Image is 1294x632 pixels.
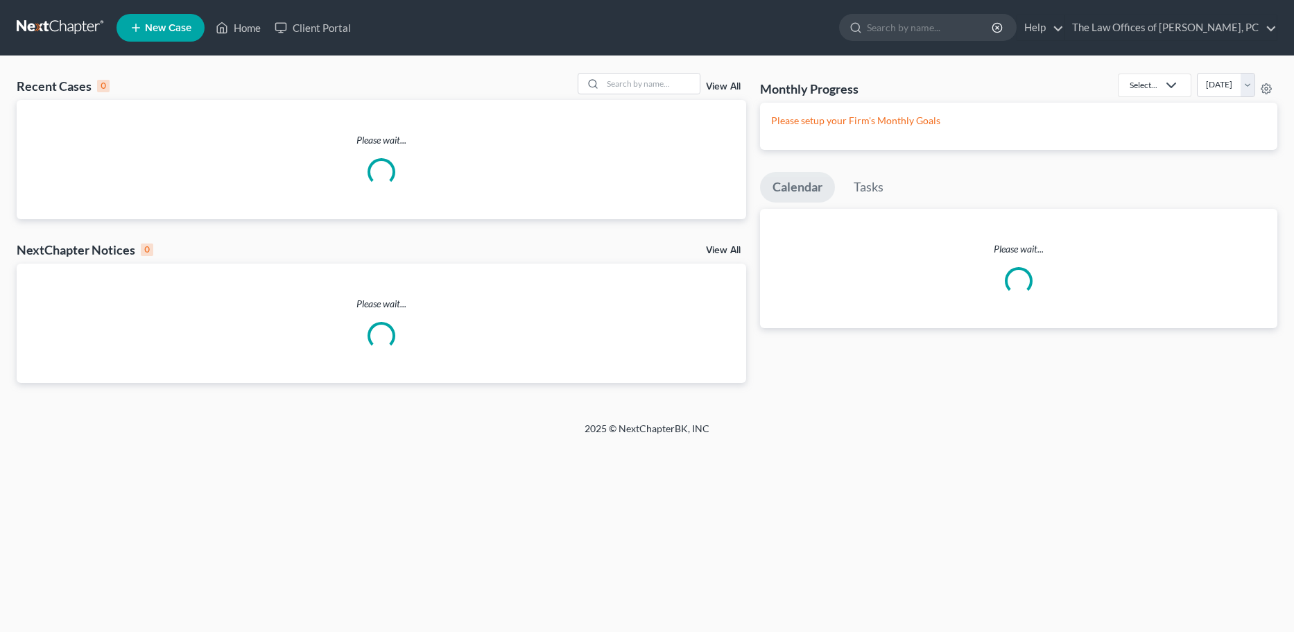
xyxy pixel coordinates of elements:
[252,422,1042,447] div: 2025 © NextChapterBK, INC
[145,23,191,33] span: New Case
[1065,15,1277,40] a: The Law Offices of [PERSON_NAME], PC
[17,133,746,147] p: Please wait...
[760,80,859,97] h3: Monthly Progress
[603,74,700,94] input: Search by name...
[268,15,358,40] a: Client Portal
[141,244,153,256] div: 0
[17,78,110,94] div: Recent Cases
[771,114,1266,128] p: Please setup your Firm's Monthly Goals
[1017,15,1064,40] a: Help
[209,15,268,40] a: Home
[17,241,153,258] div: NextChapter Notices
[706,82,741,92] a: View All
[1130,79,1157,91] div: Select...
[760,242,1277,256] p: Please wait...
[867,15,994,40] input: Search by name...
[97,80,110,92] div: 0
[841,172,896,203] a: Tasks
[17,297,746,311] p: Please wait...
[760,172,835,203] a: Calendar
[706,246,741,255] a: View All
